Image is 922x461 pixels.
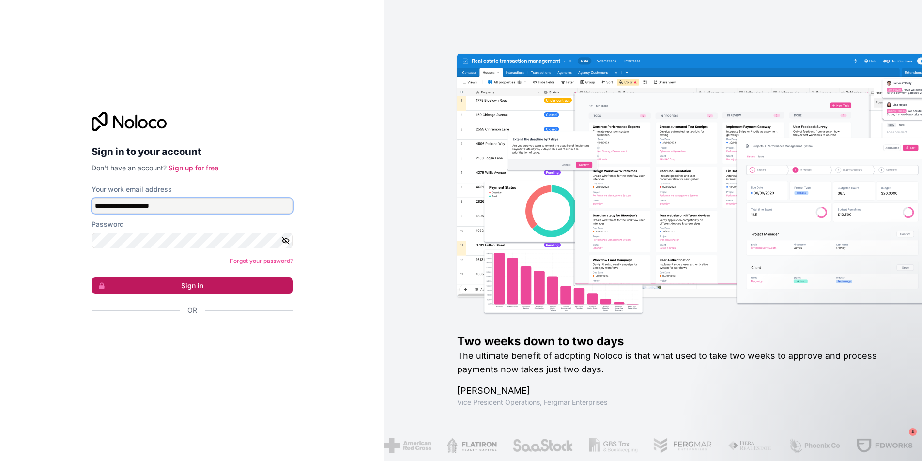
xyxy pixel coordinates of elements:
iframe: Sign in with Google Button [87,326,290,347]
input: Email address [92,198,293,214]
img: /assets/american-red-cross-BAupjrZR.png [377,438,424,453]
img: /assets/saastock-C6Zbiodz.png [505,438,566,453]
label: Your work email address [92,184,172,194]
img: /assets/fdworks-Bi04fVtw.png [849,438,906,453]
span: Don't have an account? [92,164,167,172]
span: Or [187,306,197,315]
h2: The ultimate benefit of adopting Noloco is that what used to take two weeks to approve and proces... [457,349,891,376]
label: Password [92,219,124,229]
input: Password [92,233,293,248]
h1: Two weeks down to two days [457,334,891,349]
img: /assets/flatiron-C8eUkumj.png [439,438,490,453]
img: /assets/fergmar-CudnrXN5.png [646,438,705,453]
a: Forgot your password? [230,257,293,264]
h1: Vice President Operations , Fergmar Enterprises [457,398,891,407]
span: 1 [909,428,917,436]
img: /assets/phoenix-BREaitsQ.png [781,438,833,453]
button: Sign in [92,277,293,294]
iframe: Intercom notifications message [728,367,922,435]
a: Sign up for free [169,164,218,172]
h1: [PERSON_NAME] [457,384,891,398]
h2: Sign in to your account [92,143,293,160]
iframe: Intercom live chat [889,428,912,451]
img: /assets/gbstax-C-GtDUiK.png [581,438,630,453]
img: /assets/fiera-fwj2N5v4.png [721,438,766,453]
